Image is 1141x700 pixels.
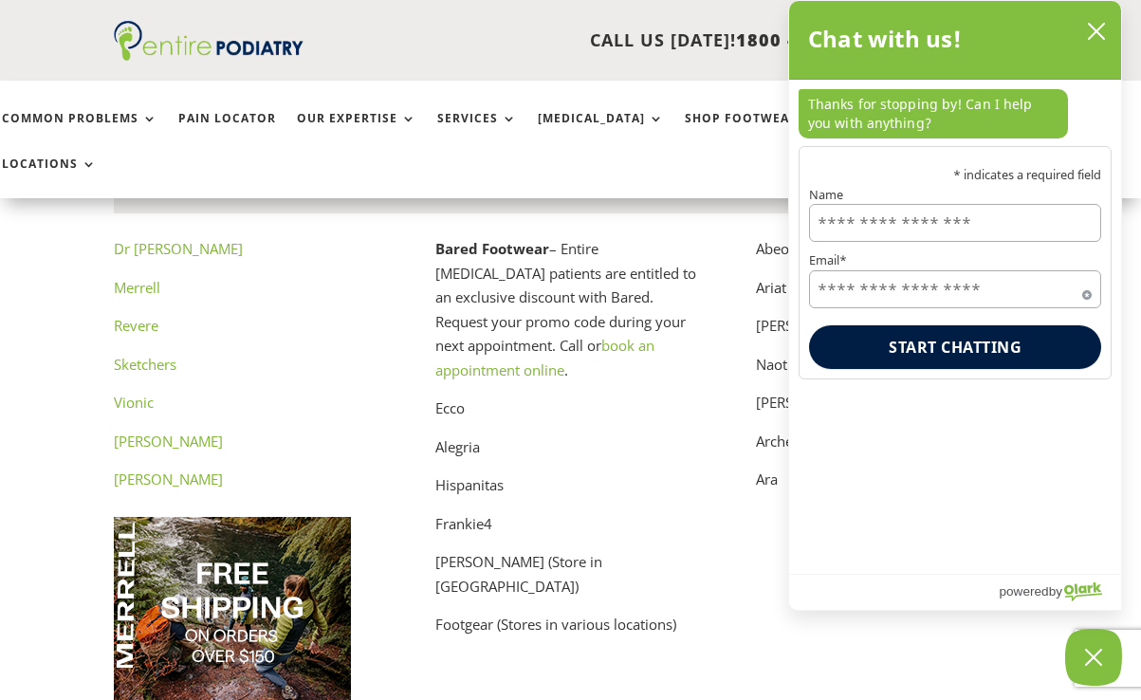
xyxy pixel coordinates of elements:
p: [PERSON_NAME] (Store in [GEOGRAPHIC_DATA]) [435,550,707,613]
a: Merrell [114,278,160,297]
h2: Chat with us! [808,20,963,58]
p: Footgear (Stores in various locations) [435,613,707,637]
strong: Bared Footwear [435,239,549,258]
p: Hispanitas [435,473,707,512]
a: [PERSON_NAME] [114,432,223,451]
p: Frankie4 [435,512,707,551]
a: Shop Footwear [685,112,817,153]
img: logo (1) [114,21,304,61]
a: Common Problems [2,112,157,153]
a: Entire Podiatry [114,46,304,64]
p: Arches [756,430,1027,469]
p: – Entire [MEDICAL_DATA] patients are entitled to an exclusive discount with Bared. Request your p... [435,237,707,396]
a: Our Expertise [297,112,416,153]
button: close chatbox [1081,17,1112,46]
span: powered [999,580,1048,603]
button: Start chatting [809,325,1101,369]
a: [PERSON_NAME] [114,470,223,488]
label: Email* [809,254,1101,267]
p: Abeo [756,237,1027,276]
p: Ariat [756,276,1027,315]
span: by [1049,580,1062,603]
p: [PERSON_NAME] [756,391,1027,430]
a: Locations [2,157,97,198]
span: Required field [1082,286,1092,296]
div: chat [789,80,1121,146]
p: Ecco [435,396,707,435]
a: Services [437,112,517,153]
a: Pain Locator [178,112,276,153]
input: Email [809,270,1101,308]
p: Thanks for stopping by! Can I help you with anything? [799,89,1068,138]
a: Powered by Olark [999,575,1121,610]
p: Naot [756,353,1027,392]
span: 1800 4 ENTIRE [736,28,871,51]
p: [PERSON_NAME] [756,314,1027,353]
a: Sketchers [114,355,176,374]
a: [MEDICAL_DATA] [538,112,664,153]
label: Name [809,189,1101,201]
a: Revere [114,316,158,335]
p: Ara [756,468,1027,492]
a: Dr [PERSON_NAME] [114,239,243,258]
p: CALL US [DATE]! [317,28,871,53]
button: Close Chatbox [1065,629,1122,686]
p: Alegria [435,435,707,474]
a: book an appointment online [435,336,654,379]
input: Name [809,204,1101,242]
p: * indicates a required field [809,169,1101,181]
a: Vionic [114,393,154,412]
